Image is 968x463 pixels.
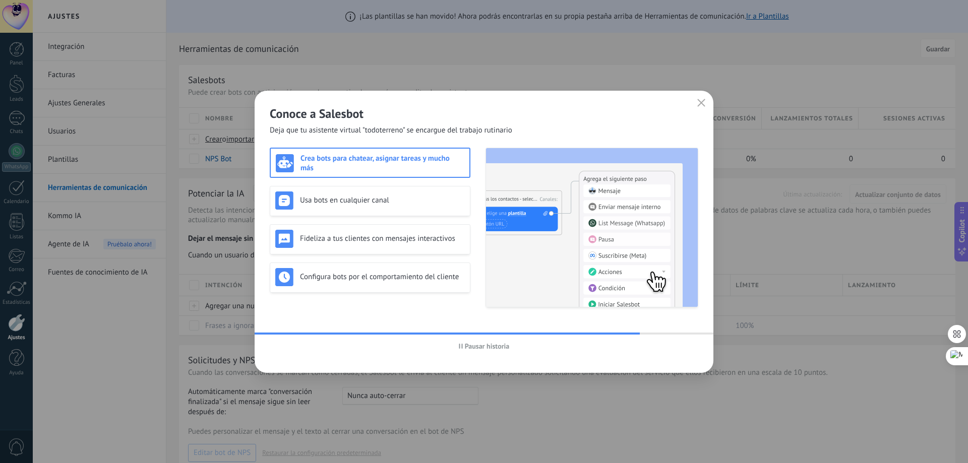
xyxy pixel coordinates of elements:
span: Deja que tu asistente virtual "todoterreno" se encargue del trabajo rutinario [270,125,512,136]
h3: Fideliza a tus clientes con mensajes interactivos [300,234,465,243]
button: Pausar historia [454,339,514,354]
h3: Usa bots en cualquier canal [300,195,465,205]
span: Pausar historia [465,343,510,350]
h3: Configura bots por el comportamiento del cliente [300,272,465,282]
h2: Conoce a Salesbot [270,106,698,121]
h3: Crea bots para chatear, asignar tareas y mucho más [300,154,464,173]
